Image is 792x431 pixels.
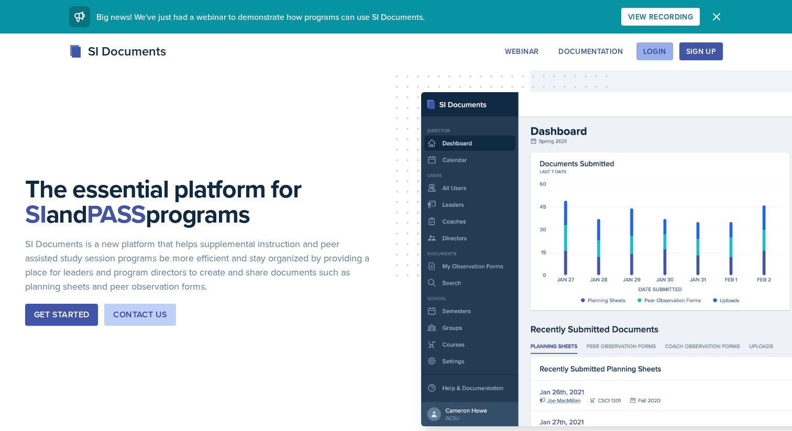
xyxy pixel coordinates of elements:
[628,13,693,21] div: View Recording
[552,42,630,60] button: Documentation
[96,11,425,23] span: Big news! We've just had a webinar to demonstrate how programs can use SI Documents.
[498,42,545,60] button: Webinar
[636,42,673,60] button: Login
[643,47,666,56] div: Login
[34,308,89,321] div: Get Started
[558,47,623,56] div: Documentation
[686,47,716,56] div: Sign Up
[104,304,176,326] button: Contact Us
[69,42,166,61] div: SI Documents
[621,8,700,26] button: View Recording
[25,304,98,326] button: Get Started
[113,308,167,321] div: Contact Us
[679,42,723,60] button: Sign Up
[505,47,538,56] div: Webinar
